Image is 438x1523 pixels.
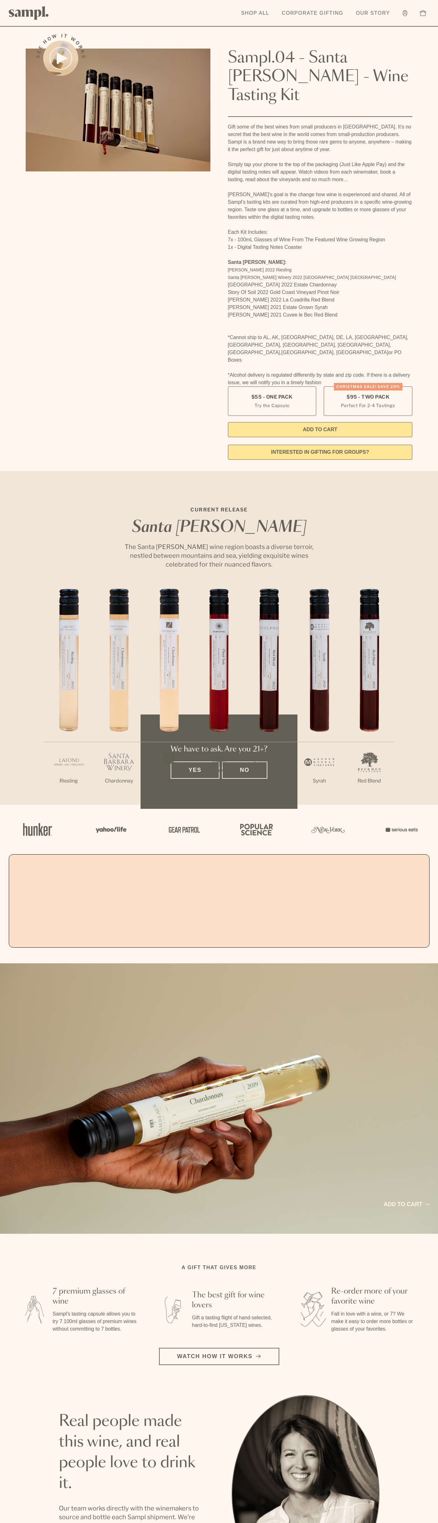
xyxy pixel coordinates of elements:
li: 1 / 7 [44,589,94,805]
li: 7 / 7 [344,589,394,805]
li: 2 / 7 [94,589,144,805]
span: $95 - Two Pack [347,394,389,400]
p: Riesling [44,777,94,785]
a: Shop All [238,6,272,20]
a: Our Story [353,6,393,20]
span: $55 - One Pack [251,394,293,400]
img: Sampl.04 - Santa Barbara - Wine Tasting Kit [26,49,210,171]
p: Red Blend [244,777,294,785]
img: Sampl logo [9,6,49,20]
p: Chardonnay [144,777,194,785]
div: Christmas SALE! Save 20% [334,383,402,390]
button: See how it works [43,41,78,76]
p: Pinot Noir [194,777,244,785]
button: Add to Cart [228,422,413,437]
p: Red Blend [344,777,394,785]
li: 6 / 7 [294,589,344,805]
small: Try the Capsule [255,402,289,409]
li: 4 / 7 [194,589,244,805]
li: 5 / 7 [244,589,294,805]
li: 3 / 7 [144,589,194,805]
p: Syrah [294,777,344,785]
a: Add to cart [384,1200,429,1209]
p: Chardonnay [94,777,144,785]
a: Corporate Gifting [279,6,347,20]
small: Perfect For 2-4 Tastings [341,402,395,409]
a: interested in gifting for groups? [228,445,413,460]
